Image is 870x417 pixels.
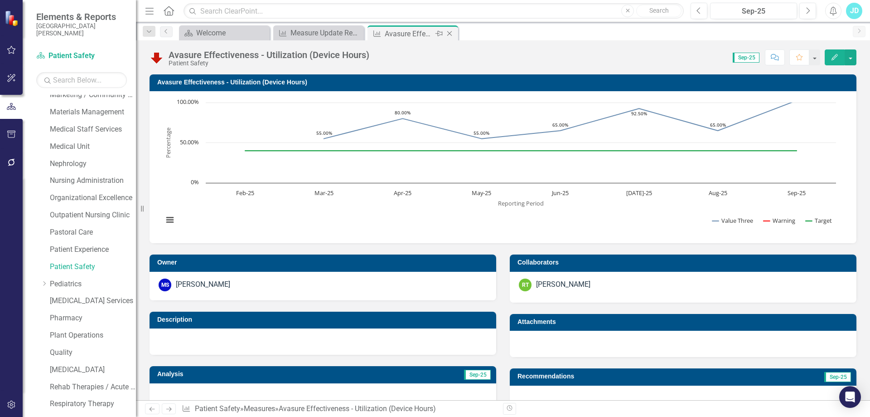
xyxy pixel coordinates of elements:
[244,404,275,413] a: Measures
[395,109,411,116] text: 80.00%
[712,216,754,225] button: Show Value Three
[709,189,727,197] text: Aug-25
[788,189,806,197] text: Sep-25
[710,3,797,19] button: Sep-25
[713,6,794,17] div: Sep-25
[169,60,369,67] div: Patient Safety
[243,149,799,153] g: Target, line 3 of 3 with 8 data points.
[50,296,136,306] a: [MEDICAL_DATA] Services
[36,51,127,61] a: Patient Safety
[177,98,199,106] text: 100.00%
[517,319,852,325] h3: Attachments
[159,98,847,234] div: Chart. Highcharts interactive chart.
[519,279,532,291] div: RT
[50,90,136,100] a: Marketing / Community Services
[50,124,136,135] a: Medical Staff Services
[5,10,20,26] img: ClearPoint Strategy
[517,259,852,266] h3: Collaborators
[50,330,136,341] a: Plant Operations
[50,382,136,392] a: Rehab Therapies / Acute Wound Care
[176,280,230,290] div: [PERSON_NAME]
[385,28,433,39] div: Avasure Effectiveness - Utilization (Device Hours)
[806,216,832,225] button: Show Target
[196,27,267,39] div: Welcome
[552,122,568,128] text: 65.00%
[536,280,590,290] div: [PERSON_NAME]
[157,79,852,86] h3: Avasure Effectiveness - Utilization (Device Hours)
[36,11,127,22] span: Elements & Reports
[50,210,136,221] a: Outpatient Nursing Clinic
[498,199,544,207] text: Reporting Period
[279,404,436,413] div: Avasure Effectiveness - Utilization (Device Hours)
[181,27,267,39] a: Welcome
[50,193,136,203] a: Organizational Excellence
[236,189,254,197] text: Feb-25
[36,22,127,37] small: [GEOGRAPHIC_DATA][PERSON_NAME]
[157,371,319,378] h3: Analysis
[314,189,333,197] text: Mar-25
[733,53,759,63] span: Sep-25
[180,138,199,146] text: 50.00%
[50,227,136,238] a: Pastoral Care
[50,279,136,289] a: Pediatrics
[164,214,176,226] button: View chart menu, Chart
[159,98,841,234] svg: Interactive chart
[839,386,861,408] div: Open Intercom Messenger
[464,370,491,380] span: Sep-25
[169,50,369,60] div: Avasure Effectiveness - Utilization (Device Hours)
[50,399,136,409] a: Respiratory Therapy
[150,50,164,65] img: Below Plan
[182,404,496,414] div: » »
[275,27,362,39] a: Measure Update Report
[846,3,862,19] button: JD
[472,189,491,197] text: May-25
[394,189,411,197] text: Apr-25
[195,404,240,413] a: Patient Safety
[50,142,136,152] a: Medical Unit
[50,176,136,186] a: Nursing Administration
[50,262,136,272] a: Patient Safety
[517,373,742,380] h3: Recommendations
[764,216,796,225] button: Show Warning
[50,365,136,375] a: [MEDICAL_DATA]
[191,178,199,186] text: 0%
[50,313,136,324] a: Pharmacy
[649,7,669,14] span: Search
[157,259,492,266] h3: Owner
[824,372,851,382] span: Sep-25
[50,159,136,169] a: Nephrology
[164,128,172,158] text: Percentage
[636,5,681,17] button: Search
[551,189,569,197] text: Jun-25
[626,189,652,197] text: [DATE]-25
[157,316,492,323] h3: Description
[184,3,684,19] input: Search ClearPoint...
[474,130,489,136] text: 55.00%
[290,27,362,39] div: Measure Update Report
[710,122,726,128] text: 65.00%
[50,348,136,358] a: Quality
[159,279,171,291] div: MS
[50,107,136,118] a: Materials Management
[50,245,136,255] a: Patient Experience
[36,72,127,88] input: Search Below...
[631,110,647,117] text: 92.50%
[316,130,332,136] text: 55.00%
